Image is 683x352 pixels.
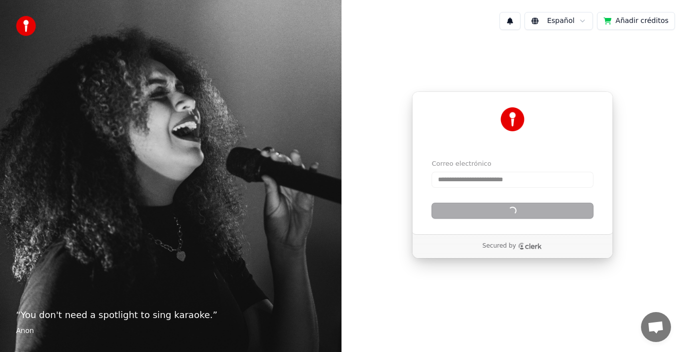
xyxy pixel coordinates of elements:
[482,242,516,250] p: Secured by
[16,326,325,336] footer: Anon
[16,308,325,322] p: “ You don't need a spotlight to sing karaoke. ”
[597,12,675,30] button: Añadir créditos
[641,312,671,342] a: Chat abierto
[500,107,524,131] img: Youka
[518,243,542,250] a: Clerk logo
[16,16,36,36] img: youka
